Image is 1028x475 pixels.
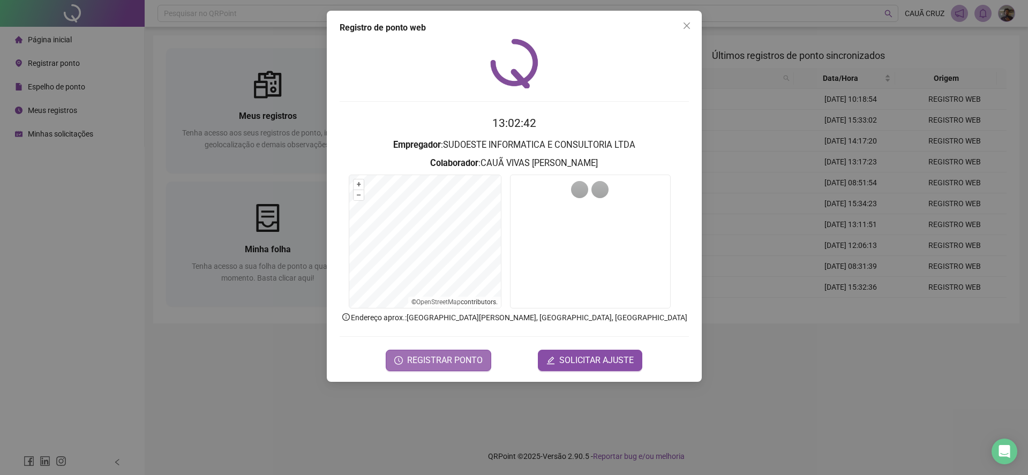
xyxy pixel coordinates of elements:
h3: : SUDOESTE INFORMATICA E CONSULTORIA LTDA [340,138,689,152]
button: REGISTRAR PONTO [386,350,491,371]
span: info-circle [341,312,351,322]
span: close [682,21,691,30]
span: clock-circle [394,356,403,365]
strong: Colaborador [430,158,478,168]
button: Close [678,17,695,34]
button: – [354,190,364,200]
span: REGISTRAR PONTO [407,354,483,367]
p: Endereço aprox. : [GEOGRAPHIC_DATA][PERSON_NAME], [GEOGRAPHIC_DATA], [GEOGRAPHIC_DATA] [340,312,689,323]
a: OpenStreetMap [416,298,461,306]
strong: Empregador [393,140,441,150]
span: edit [546,356,555,365]
div: Open Intercom Messenger [992,439,1017,464]
button: editSOLICITAR AJUSTE [538,350,642,371]
li: © contributors. [411,298,498,306]
time: 13:02:42 [492,117,536,130]
button: + [354,179,364,190]
img: QRPoint [490,39,538,88]
h3: : CAUÃ VIVAS [PERSON_NAME] [340,156,689,170]
div: Registro de ponto web [340,21,689,34]
span: SOLICITAR AJUSTE [559,354,634,367]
